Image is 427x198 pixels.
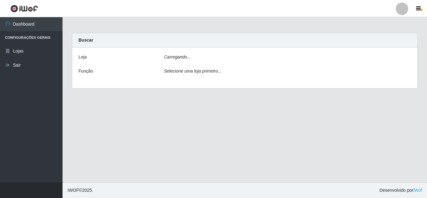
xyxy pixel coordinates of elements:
[413,188,422,193] a: iWof
[78,68,93,74] label: Função
[10,5,38,13] img: CoreUI Logo
[78,38,93,43] strong: Buscar
[379,187,422,194] span: Desenvolvido por
[68,187,93,194] span: © 2025 .
[164,54,191,59] i: Carregando...
[68,188,79,193] span: IWOF
[164,69,222,74] i: Selecione uma loja primeiro...
[78,54,87,60] label: Loja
